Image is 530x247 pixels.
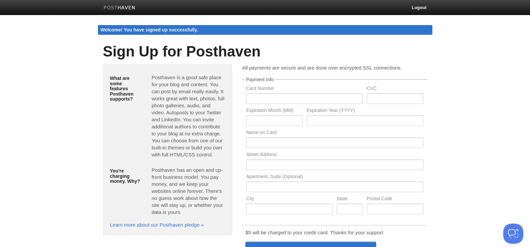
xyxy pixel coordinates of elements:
[367,86,423,92] label: CVC
[151,74,225,158] p: Posthaven is a good safe place for your blog and content. You can post by email really easily. It...
[246,196,333,203] label: City
[246,130,423,136] label: Name on Card
[104,6,135,11] img: Posthaven-bar
[245,77,275,82] legend: Payment Info
[242,64,427,71] p: All payments are secure and are done over encrypted SSL connections.
[337,196,363,203] label: State
[110,76,142,102] h5: What are some features Posthaven supports?
[246,152,423,158] label: Street Address
[246,86,363,92] label: Card Number
[246,174,423,180] label: Apartment, Suite (Optional)
[307,108,423,114] label: Expiration Year (YYYY)
[503,224,523,244] iframe: Help Scout Beacon - Open
[110,222,204,228] a: Learn more about our Posthaven pledge »
[367,196,423,203] label: Postal Code
[98,25,432,35] div: Welcome! You have signed up successfully.
[246,108,302,114] label: Expiration Month (MM)
[151,166,225,216] p: Posthaven has an open and up-front business model. You pay money, and we keep your websites onlin...
[110,168,142,184] h5: You're charging money. Why?
[103,43,427,59] h1: Sign Up for Posthaven
[245,229,424,236] p: $5 will be charged to your credit card. Thanks for your support.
